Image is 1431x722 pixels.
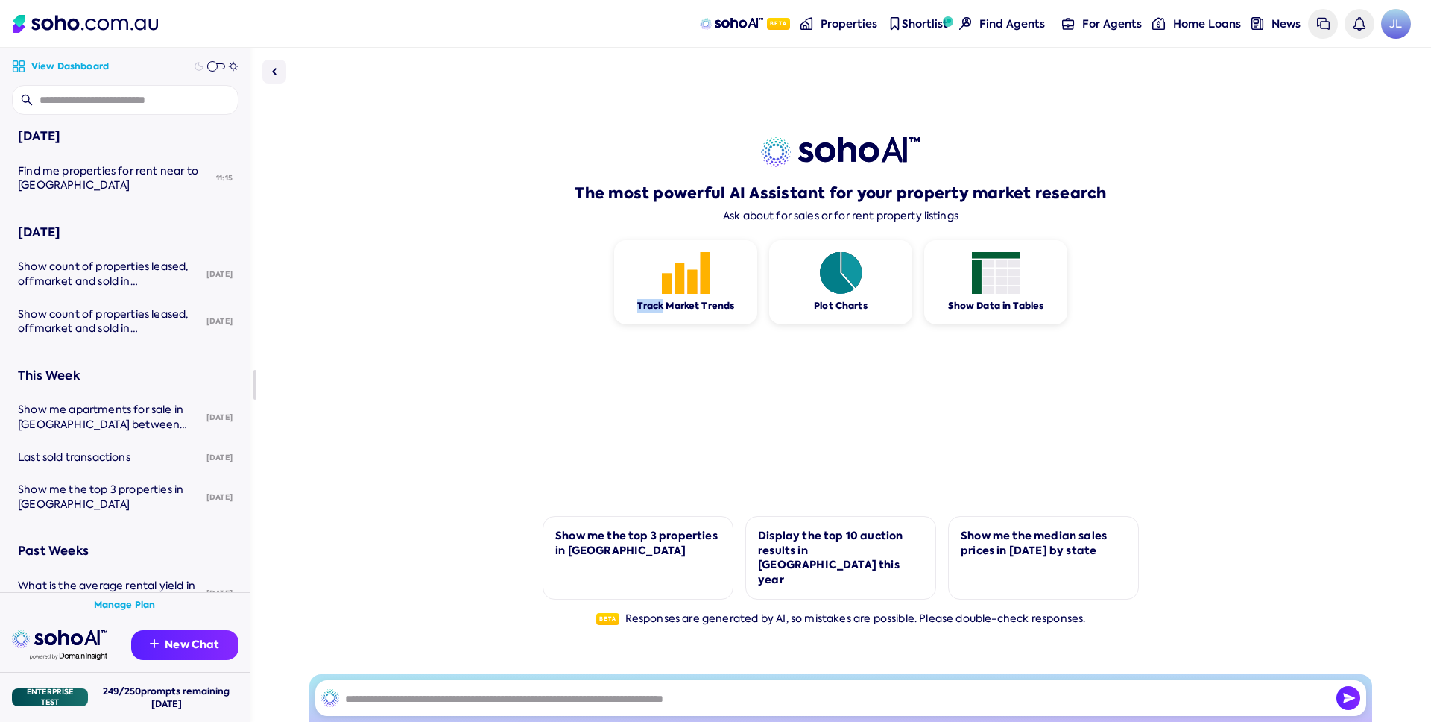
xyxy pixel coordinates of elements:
[959,17,972,30] img: Find agents icon
[1381,9,1411,39] a: Avatar of Jonathan Lui
[723,210,958,222] div: Ask about for sales or for rent property listings
[200,258,238,291] div: [DATE]
[94,599,156,612] a: Manage Plan
[1345,9,1374,39] a: Notifications
[321,689,339,707] img: SohoAI logo black
[1152,17,1165,30] img: for-agents-nav icon
[150,639,159,648] img: Recommendation icon
[555,529,721,558] div: Show me the top 3 properties in [GEOGRAPHIC_DATA]
[948,300,1044,313] div: Show Data in Tables
[18,403,200,432] div: Show me apartments for sale in Surry Hills between $1M and $2M.
[12,442,200,474] a: Last sold transactions
[200,401,238,434] div: [DATE]
[200,305,238,338] div: [DATE]
[800,17,813,30] img: properties-nav icon
[12,155,210,202] a: Find me properties for rent near to [GEOGRAPHIC_DATA]
[12,298,200,345] a: Show count of properties leased, offmarket and sold in [GEOGRAPHIC_DATA] for past 6 months
[12,688,88,706] div: Enterprise Test
[94,685,238,710] div: 249 / 250 prompts remaining [DATE]
[888,17,901,30] img: shortlist-nav icon
[12,251,200,298] a: Show count of properties leased, offmarket and sold in [GEOGRAPHIC_DATA] for past 6 months
[814,300,868,313] div: Plot Charts
[596,612,1086,627] div: Responses are generated by AI, so mistakes are possible. Please double-check responses.
[200,442,238,474] div: [DATE]
[902,16,948,31] span: Shortlist
[1173,16,1241,31] span: Home Loans
[265,63,283,81] img: Sidebar toggle icon
[18,483,183,511] span: Show me the top 3 properties in [GEOGRAPHIC_DATA]
[18,451,130,464] span: Last sold transactions
[596,613,619,625] span: Beta
[575,183,1106,204] h1: The most powerful AI Assistant for your property market research
[979,16,1045,31] span: Find Agents
[18,483,200,512] div: Show me the top 3 properties in Sydney
[18,223,233,242] div: [DATE]
[12,474,200,521] a: Show me the top 3 properties in [GEOGRAPHIC_DATA]
[12,394,200,441] a: Show me apartments for sale in [GEOGRAPHIC_DATA] between $1M and $2M.
[972,252,1020,294] img: Feature 1 icon
[200,577,238,610] div: [DATE]
[18,164,198,192] span: Find me properties for rent near to [GEOGRAPHIC_DATA]
[817,252,865,294] img: Feature 1 icon
[13,15,158,33] img: Soho Logo
[1353,17,1365,30] img: bell icon
[761,137,920,167] img: sohoai logo
[12,630,107,648] img: sohoai logo
[210,162,238,195] div: 11:15
[767,18,790,30] span: Beta
[758,529,923,587] div: Display the top 10 auction results in [GEOGRAPHIC_DATA] this year
[18,127,233,146] div: [DATE]
[1336,686,1360,710] img: Send icon
[131,630,238,660] button: New Chat
[18,579,195,621] span: What is the average rental yield in [GEOGRAPHIC_DATA], [GEOGRAPHIC_DATA]
[200,481,238,514] div: [DATE]
[30,653,107,660] img: Data provided by Domain Insight
[1272,16,1301,31] span: News
[1062,17,1075,30] img: for-agents-nav icon
[18,260,200,289] div: Show count of properties leased, offmarket and sold in Sydney for past 6 months
[821,16,877,31] span: Properties
[18,403,187,445] span: Show me apartments for sale in [GEOGRAPHIC_DATA] between $1M and $2M.
[12,570,200,617] a: What is the average rental yield in [GEOGRAPHIC_DATA], [GEOGRAPHIC_DATA]
[12,60,109,73] a: View Dashboard
[18,164,210,193] div: Find me properties for rent near to Melbourne University
[1251,17,1264,30] img: news-nav icon
[1336,686,1360,710] button: Send
[18,307,188,365] span: Show count of properties leased, offmarket and sold in [GEOGRAPHIC_DATA] for past 6 months
[18,366,233,386] div: This Week
[1082,16,1142,31] span: For Agents
[1308,9,1338,39] a: Messages
[700,18,763,30] img: sohoAI logo
[18,307,200,336] div: Show count of properties leased, offmarket and sold in Sydney for past 6 months
[961,529,1126,558] div: Show me the median sales prices in [DATE] by state
[18,541,233,561] div: Past Weeks
[18,260,188,317] span: Show count of properties leased, offmarket and sold in [GEOGRAPHIC_DATA] for past 6 months
[18,451,200,465] div: Last sold transactions
[637,300,735,313] div: Track Market Trends
[662,252,710,294] img: Feature 1 icon
[18,579,200,608] div: What is the average rental yield in Surry Hills, NSW
[1381,9,1411,39] span: JL
[1317,17,1330,30] img: messages icon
